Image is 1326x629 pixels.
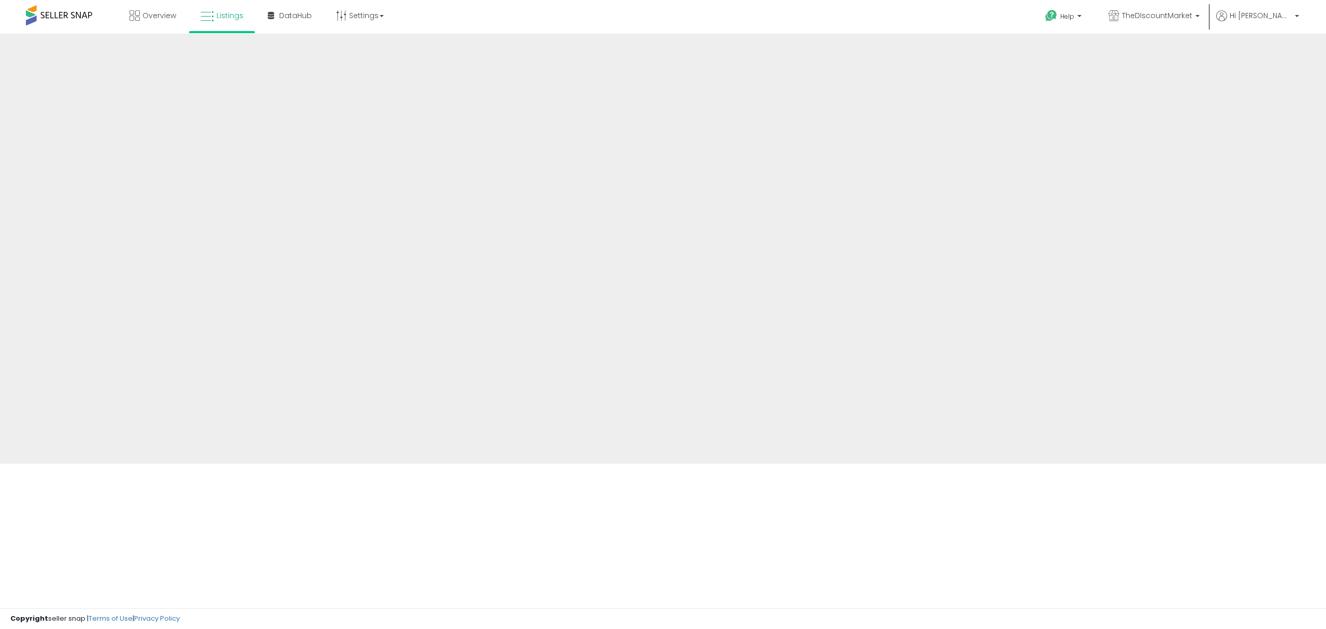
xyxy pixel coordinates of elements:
span: Help [1060,12,1074,21]
span: TheDIscountMarket [1122,10,1192,21]
i: Get Help [1045,9,1058,22]
a: Help [1037,2,1092,34]
a: Hi [PERSON_NAME] [1216,10,1299,34]
span: DataHub [279,10,312,21]
span: Overview [142,10,176,21]
span: Hi [PERSON_NAME] [1230,10,1292,21]
span: Listings [217,10,243,21]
